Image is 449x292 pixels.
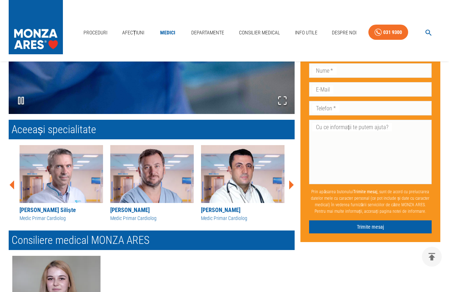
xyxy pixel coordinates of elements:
a: Medici [156,25,179,40]
b: Trimite mesaj [353,189,377,194]
a: Proceduri [81,25,110,40]
a: Departamente [188,25,227,40]
a: [PERSON_NAME] SilișteMedic Primar Cardiolog [20,145,103,222]
a: Consilier Medical [236,25,283,40]
h2: Consiliere medical MONZA ARES [9,230,295,250]
div: [PERSON_NAME] Siliște [20,206,103,215]
img: Dr. Dimitrios Lysitsas [110,145,194,203]
p: Prin apăsarea butonului , sunt de acord cu prelucrarea datelor mele cu caracter personal (ce pot ... [309,185,432,217]
a: Info Utile [292,25,320,40]
div: Medic Primar Cardiolog [20,215,103,222]
div: [PERSON_NAME] [201,206,285,215]
button: Play or Pause Slideshow [9,88,33,114]
div: 031 9300 [383,28,402,37]
h2: Aceeași specialitate [9,120,295,139]
div: Medic Primar Cardiolog [110,215,194,222]
button: Trimite mesaj [309,220,432,233]
a: 031 9300 [368,25,408,40]
a: Despre Noi [329,25,359,40]
button: Open Fullscreen [270,88,295,114]
div: [PERSON_NAME] [110,206,194,215]
img: Dr. Călin Siliște [20,145,103,203]
div: Medic Primar Cardiolog [201,215,285,222]
img: Dr. Marius Andronache [201,145,285,203]
button: delete [422,247,442,267]
a: [PERSON_NAME]Medic Primar Cardiolog [110,145,194,222]
a: [PERSON_NAME]Medic Primar Cardiolog [201,145,285,222]
a: Afecțiuni [119,25,147,40]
